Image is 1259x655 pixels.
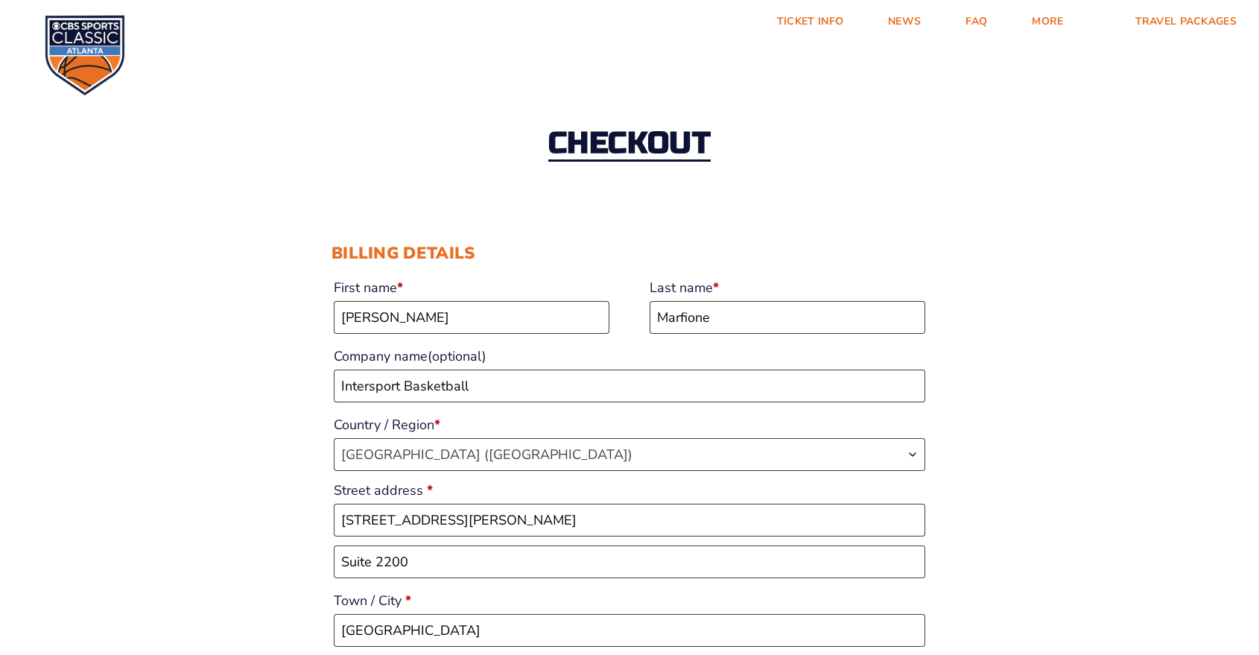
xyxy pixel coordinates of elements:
[548,128,711,162] h2: Checkout
[334,439,925,470] span: United States (US)
[428,347,486,365] span: (optional)
[334,504,925,537] input: House number and street name
[334,587,925,614] label: Town / City
[334,411,925,438] label: Country / Region
[334,438,925,471] span: Country / Region
[650,274,925,301] label: Last name
[334,274,609,301] label: First name
[334,477,925,504] label: Street address
[334,545,925,578] input: Apartment, suite, unit, etc. (optional)
[45,15,125,95] img: CBS Sports Classic
[334,343,925,370] label: Company name
[332,244,927,263] h3: Billing details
